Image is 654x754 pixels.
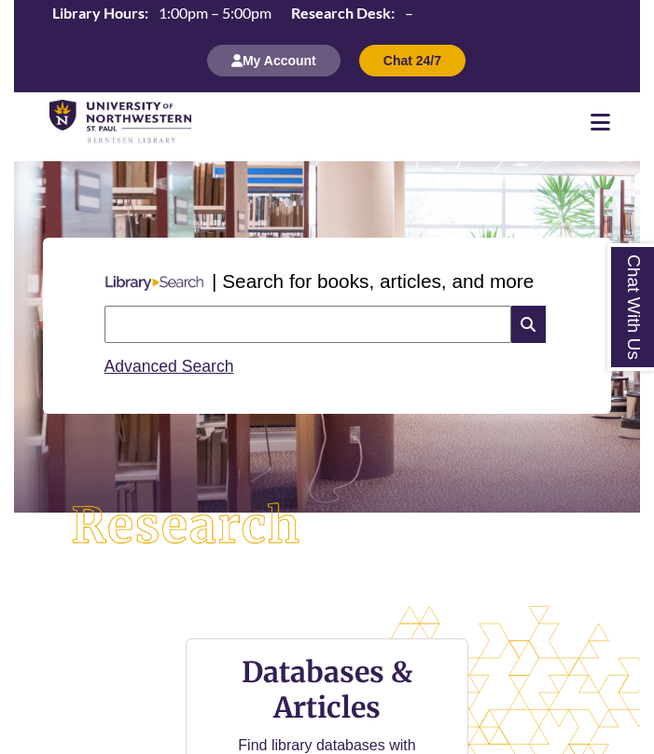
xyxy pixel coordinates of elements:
table: Hours Today [45,3,421,23]
h3: Databases & Articles [202,654,453,725]
img: Research [46,477,327,575]
th: Library Hours: [45,3,151,23]
span: 1:00pm – 5:00pm [159,4,271,21]
span: – [405,4,413,21]
a: Hours Today [45,3,421,25]
i: Search [511,306,546,343]
p: | Search for books, articles, and more [212,267,534,295]
th: Research Desk: [284,3,397,23]
a: Advanced Search [104,357,234,376]
a: Chat 24/7 [359,52,466,68]
button: My Account [207,45,341,76]
img: Libary Search [97,268,212,298]
img: UNWSP Library Logo [49,100,191,144]
a: My Account [207,52,341,68]
button: Chat 24/7 [359,45,466,76]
